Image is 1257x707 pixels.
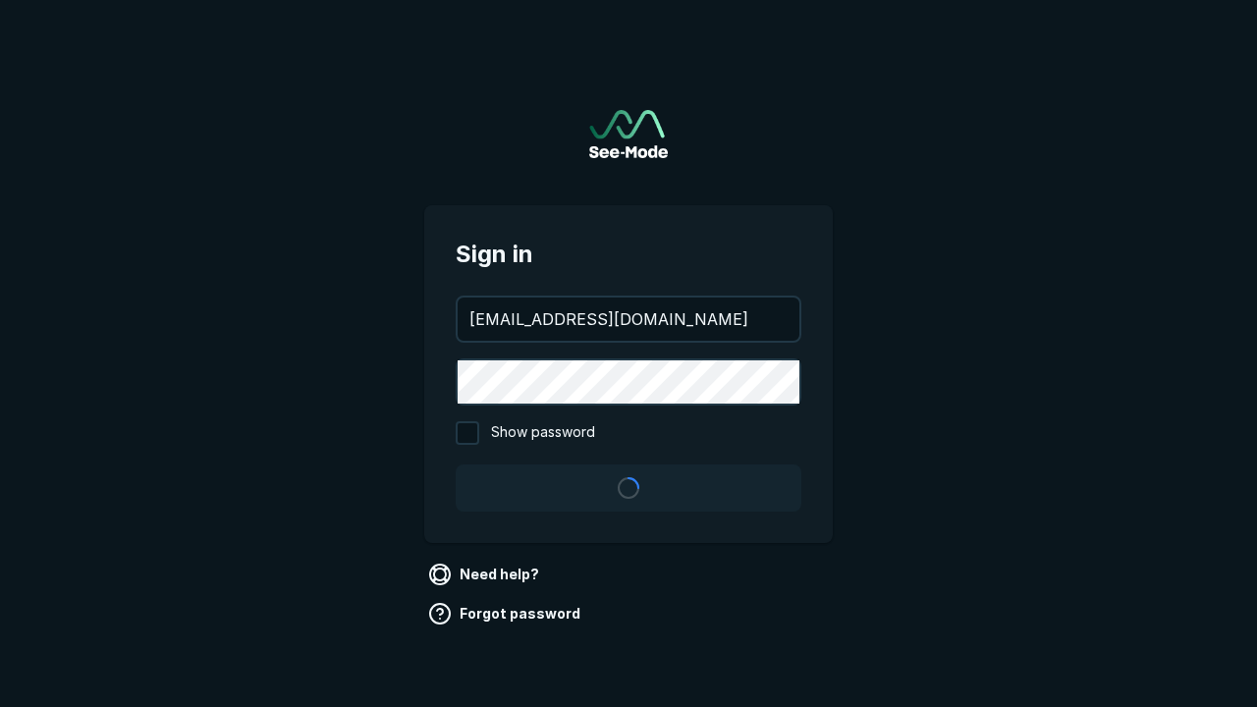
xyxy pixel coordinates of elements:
a: Need help? [424,559,547,590]
img: See-Mode Logo [589,110,668,158]
span: Show password [491,421,595,445]
a: Forgot password [424,598,588,629]
span: Sign in [456,237,801,272]
input: your@email.com [458,298,799,341]
a: Go to sign in [589,110,668,158]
